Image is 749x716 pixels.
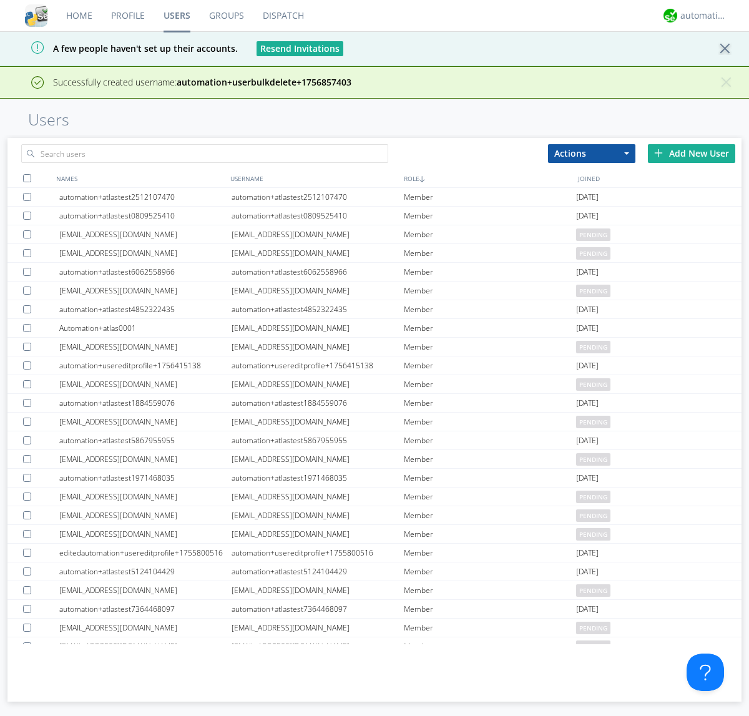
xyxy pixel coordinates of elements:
[232,488,404,506] div: [EMAIL_ADDRESS][DOMAIN_NAME]
[59,413,232,431] div: [EMAIL_ADDRESS][DOMAIN_NAME]
[59,263,232,281] div: automation+atlastest6062558966
[59,469,232,487] div: automation+atlastest1971468035
[232,188,404,206] div: automation+atlastest2512107470
[7,356,742,375] a: automation+usereditprofile+1756415138automation+usereditprofile+1756415138Member[DATE]
[576,319,599,338] span: [DATE]
[404,431,576,449] div: Member
[663,9,677,22] img: d2d01cd9b4174d08988066c6d424eccd
[576,584,610,597] span: pending
[404,207,576,225] div: Member
[53,169,227,187] div: NAMES
[59,375,232,393] div: [EMAIL_ADDRESS][DOMAIN_NAME]
[404,225,576,243] div: Member
[576,453,610,466] span: pending
[59,637,232,655] div: [EMAIL_ADDRESS][DOMAIN_NAME]
[232,207,404,225] div: automation+atlastest0809525410
[576,188,599,207] span: [DATE]
[59,506,232,524] div: [EMAIL_ADDRESS][DOMAIN_NAME]
[576,622,610,634] span: pending
[232,413,404,431] div: [EMAIL_ADDRESS][DOMAIN_NAME]
[576,228,610,241] span: pending
[232,244,404,262] div: [EMAIL_ADDRESS][DOMAIN_NAME]
[576,263,599,282] span: [DATE]
[59,488,232,506] div: [EMAIL_ADDRESS][DOMAIN_NAME]
[232,637,404,655] div: [EMAIL_ADDRESS][DOMAIN_NAME]
[9,42,238,54] span: A few people haven't set up their accounts.
[59,544,232,562] div: editedautomation+usereditprofile+1755800516
[232,319,404,337] div: [EMAIL_ADDRESS][DOMAIN_NAME]
[680,9,727,22] div: automation+atlas
[59,282,232,300] div: [EMAIL_ADDRESS][DOMAIN_NAME]
[404,450,576,468] div: Member
[575,169,749,187] div: JOINED
[59,562,232,581] div: automation+atlastest5124104429
[59,600,232,618] div: automation+atlastest7364468097
[576,285,610,297] span: pending
[232,375,404,393] div: [EMAIL_ADDRESS][DOMAIN_NAME]
[59,394,232,412] div: automation+atlastest1884559076
[7,619,742,637] a: [EMAIL_ADDRESS][DOMAIN_NAME][EMAIL_ADDRESS][DOMAIN_NAME]Memberpending
[576,341,610,353] span: pending
[576,207,599,225] span: [DATE]
[576,394,599,413] span: [DATE]
[7,581,742,600] a: [EMAIL_ADDRESS][DOMAIN_NAME][EMAIL_ADDRESS][DOMAIN_NAME]Memberpending
[7,431,742,450] a: automation+atlastest5867955955automation+atlastest5867955955Member[DATE]
[59,207,232,225] div: automation+atlastest0809525410
[576,416,610,428] span: pending
[576,247,610,260] span: pending
[404,375,576,393] div: Member
[7,338,742,356] a: [EMAIL_ADDRESS][DOMAIN_NAME][EMAIL_ADDRESS][DOMAIN_NAME]Memberpending
[654,149,663,157] img: plus.svg
[7,394,742,413] a: automation+atlastest1884559076automation+atlastest1884559076Member[DATE]
[232,581,404,599] div: [EMAIL_ADDRESS][DOMAIN_NAME]
[7,450,742,469] a: [EMAIL_ADDRESS][DOMAIN_NAME][EMAIL_ADDRESS][DOMAIN_NAME]Memberpending
[232,525,404,543] div: [EMAIL_ADDRESS][DOMAIN_NAME]
[7,562,742,581] a: automation+atlastest5124104429automation+atlastest5124104429Member[DATE]
[401,169,575,187] div: ROLE
[59,525,232,543] div: [EMAIL_ADDRESS][DOMAIN_NAME]
[232,300,404,318] div: automation+atlastest4852322435
[232,282,404,300] div: [EMAIL_ADDRESS][DOMAIN_NAME]
[7,413,742,431] a: [EMAIL_ADDRESS][DOMAIN_NAME][EMAIL_ADDRESS][DOMAIN_NAME]Memberpending
[576,562,599,581] span: [DATE]
[576,431,599,450] span: [DATE]
[7,300,742,319] a: automation+atlastest4852322435automation+atlastest4852322435Member[DATE]
[232,506,404,524] div: [EMAIL_ADDRESS][DOMAIN_NAME]
[7,600,742,619] a: automation+atlastest7364468097automation+atlastest7364468097Member[DATE]
[7,469,742,488] a: automation+atlastest1971468035automation+atlastest1971468035Member[DATE]
[59,300,232,318] div: automation+atlastest4852322435
[7,282,742,300] a: [EMAIL_ADDRESS][DOMAIN_NAME][EMAIL_ADDRESS][DOMAIN_NAME]Memberpending
[404,488,576,506] div: Member
[59,319,232,337] div: Automation+atlas0001
[404,469,576,487] div: Member
[576,378,610,391] span: pending
[576,469,599,488] span: [DATE]
[7,263,742,282] a: automation+atlastest6062558966automation+atlastest6062558966Member[DATE]
[21,144,388,163] input: Search users
[404,188,576,206] div: Member
[232,600,404,618] div: automation+atlastest7364468097
[25,4,47,27] img: cddb5a64eb264b2086981ab96f4c1ba7
[232,225,404,243] div: [EMAIL_ADDRESS][DOMAIN_NAME]
[7,544,742,562] a: editedautomation+usereditprofile+1755800516automation+usereditprofile+1755800516Member[DATE]
[232,338,404,356] div: [EMAIL_ADDRESS][DOMAIN_NAME]
[576,300,599,319] span: [DATE]
[404,394,576,412] div: Member
[404,581,576,599] div: Member
[59,244,232,262] div: [EMAIL_ADDRESS][DOMAIN_NAME]
[576,640,610,653] span: pending
[177,76,351,88] strong: automation+userbulkdelete+1756857403
[7,244,742,263] a: [EMAIL_ADDRESS][DOMAIN_NAME][EMAIL_ADDRESS][DOMAIN_NAME]Memberpending
[404,562,576,581] div: Member
[576,509,610,522] span: pending
[232,450,404,468] div: [EMAIL_ADDRESS][DOMAIN_NAME]
[232,263,404,281] div: automation+atlastest6062558966
[227,169,401,187] div: USERNAME
[404,263,576,281] div: Member
[232,469,404,487] div: automation+atlastest1971468035
[576,544,599,562] span: [DATE]
[7,506,742,525] a: [EMAIL_ADDRESS][DOMAIN_NAME][EMAIL_ADDRESS][DOMAIN_NAME]Memberpending
[576,491,610,503] span: pending
[404,282,576,300] div: Member
[59,450,232,468] div: [EMAIL_ADDRESS][DOMAIN_NAME]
